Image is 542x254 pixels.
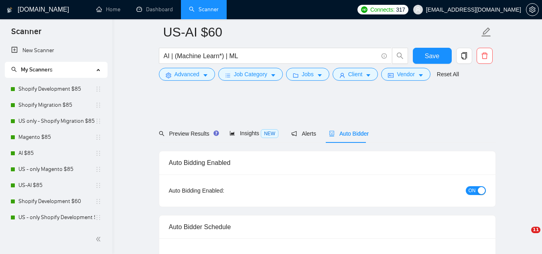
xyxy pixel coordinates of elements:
div: Auto Bidding Enabled [169,151,486,174]
span: 11 [531,227,540,233]
li: AI $85 [5,145,107,161]
span: Job Category [234,70,267,79]
span: holder [95,134,101,140]
li: Magento $85 [5,129,107,145]
span: bars [225,72,231,78]
input: Scanner name... [163,22,479,42]
span: copy [457,52,472,59]
span: folder [293,72,298,78]
a: New Scanner [11,43,101,59]
button: userClientcaret-down [333,68,378,81]
a: US - only Shopify Development $85 [18,209,95,226]
a: US - only Magento $85 [18,161,95,177]
span: 317 [396,5,405,14]
span: delete [477,52,492,59]
a: US only - Shopify Migration $85 [18,113,95,129]
span: info-circle [382,53,387,59]
span: My Scanners [21,66,53,73]
span: search [392,52,408,59]
div: Auto Bidder Schedule [169,215,486,238]
button: folderJobscaret-down [286,68,329,81]
span: Auto Bidder [329,130,369,137]
span: NEW [261,129,278,138]
span: idcard [388,72,394,78]
a: Shopify Migration $85 [18,97,95,113]
li: US only - Shopify Migration $85 [5,113,107,129]
span: user [339,72,345,78]
span: search [159,131,164,136]
span: holder [95,86,101,92]
span: Advanced [175,70,199,79]
span: setting [166,72,171,78]
span: setting [526,6,538,13]
a: searchScanner [189,6,219,13]
span: Save [425,51,439,61]
li: US - only Magento $85 [5,161,107,177]
span: holder [95,150,101,156]
a: Reset All [437,70,459,79]
button: barsJob Categorycaret-down [218,68,283,81]
a: setting [526,6,539,13]
a: homeHome [96,6,120,13]
span: area-chart [229,130,235,136]
span: Connects: [370,5,394,14]
li: Shopify Development $85 [5,81,107,97]
input: Search Freelance Jobs... [164,51,378,61]
span: caret-down [270,72,276,78]
span: Insights [229,130,278,136]
img: logo [7,4,12,16]
span: Client [348,70,363,79]
span: holder [95,118,101,124]
li: Shopify Migration $85 [5,97,107,113]
span: double-left [95,235,104,243]
a: Magento $85 [18,129,95,145]
span: holder [95,102,101,108]
span: ON [469,186,476,195]
li: US-AI $85 [5,177,107,193]
span: holder [95,182,101,189]
a: AI $85 [18,145,95,161]
span: caret-down [418,72,424,78]
span: My Scanners [11,66,53,73]
button: copy [456,48,472,64]
a: Shopify Development $85 [18,81,95,97]
span: holder [95,214,101,221]
li: New Scanner [5,43,107,59]
li: Shopify Development $60 [5,193,107,209]
li: US - only Shopify Development $85 [5,209,107,226]
span: Preview Results [159,130,217,137]
span: notification [291,131,297,136]
span: Jobs [302,70,314,79]
span: Scanner [5,26,48,43]
img: upwork-logo.png [361,6,367,13]
span: holder [95,166,101,173]
iframe: Intercom live chat [515,227,534,246]
a: Shopify Development $60 [18,193,95,209]
span: Alerts [291,130,316,137]
a: dashboardDashboard [136,6,173,13]
span: search [11,67,17,72]
button: settingAdvancedcaret-down [159,68,215,81]
button: search [392,48,408,64]
span: edit [481,27,491,37]
span: robot [329,131,335,136]
a: US-AI $85 [18,177,95,193]
span: holder [95,198,101,205]
span: caret-down [203,72,208,78]
button: Save [413,48,452,64]
span: Vendor [397,70,414,79]
span: caret-down [365,72,371,78]
button: delete [477,48,493,64]
button: setting [526,3,539,16]
span: user [415,7,421,12]
span: caret-down [317,72,323,78]
div: Tooltip anchor [213,130,220,137]
div: Auto Bidding Enabled: [169,186,274,195]
button: idcardVendorcaret-down [381,68,430,81]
